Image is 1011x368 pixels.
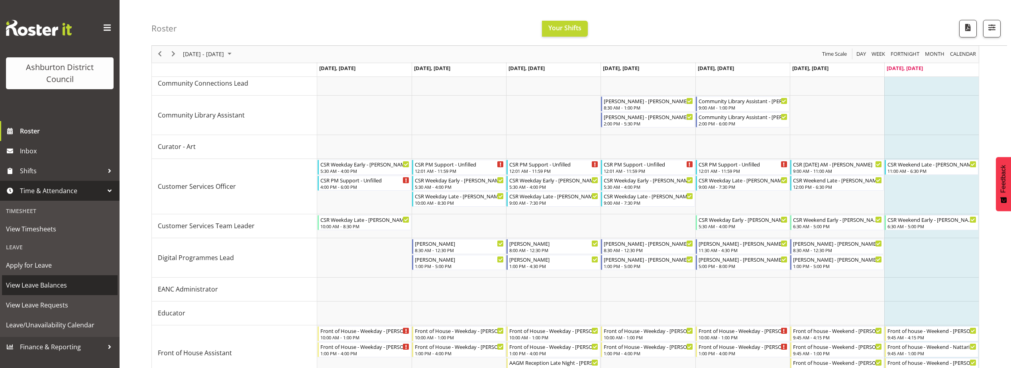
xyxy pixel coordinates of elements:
div: 9:45 AM - 4:15 PM [793,334,882,341]
div: CSR Weekday Late - [PERSON_NAME] [509,192,598,200]
div: Customer Services Team Leader"s event - CSR Weekday Late - Wendy Keepa Begin From Monday, August ... [318,215,411,230]
div: 11:30 AM - 4:30 PM [699,247,787,253]
div: Digital Programmes Lead"s event - Jay - Jay Ladhu Begin From Wednesday, August 13, 2025 at 1:00:0... [506,255,600,270]
div: CSR Weekend Late - [PERSON_NAME] [887,160,976,168]
div: Customer Services Officer"s event - CSR PM Support - Unfilled Begin From Friday, August 15, 2025 ... [696,160,789,175]
div: [PERSON_NAME] [509,255,598,263]
span: Day [856,49,867,59]
div: Front of House Assistant"s event - Front of House - Weekday - Polly Price Begin From Thursday, Au... [601,342,695,357]
div: [PERSON_NAME] [415,255,504,263]
div: CSR Weekday Early - [PERSON_NAME] [699,215,787,223]
div: Front of House Assistant"s event - Front of House - Weekday - Polly Price Begin From Thursday, Au... [601,326,695,341]
div: 8:30 AM - 12:30 PM [415,247,504,253]
div: Customer Services Officer"s event - CSR PM Support - Unfilled Begin From Tuesday, August 12, 2025... [412,160,506,175]
div: Customer Services Team Leader"s event - CSR Weekday Early - Wendy Keepa Begin From Friday, August... [696,215,789,230]
div: Front of House Assistant"s event - Front of House - Weekday - Polly Price Begin From Tuesday, Aug... [412,326,506,341]
div: Customer Services Officer"s event - CSR Weekday Late - Jill Cullimore Begin From Thursday, August... [601,192,695,207]
button: August 2025 [182,49,235,59]
div: Front of House - Weekday - [PERSON_NAME] [699,327,787,335]
div: [PERSON_NAME] - [PERSON_NAME] [793,239,882,247]
div: [PERSON_NAME] - [PERSON_NAME] [604,113,693,121]
div: [PERSON_NAME] - [PERSON_NAME] [793,255,882,263]
div: Front of House Assistant"s event - Front of House - Weekday - Charin Phumcharoen Begin From Monda... [318,326,411,341]
span: Apply for Leave [6,259,114,271]
span: Inbox [20,145,116,157]
div: Community Library Assistant"s event - Stacey Broadbent - Stacey Broadbent Begin From Thursday, Au... [601,112,695,127]
div: Customer Services Officer"s event - CSR PM Support - Unfilled Begin From Monday, August 11, 2025 ... [318,176,411,191]
div: 5:00 PM - 8:00 PM [699,263,787,269]
div: Leave [2,239,118,255]
div: [PERSON_NAME] [509,239,598,247]
div: Front of House Assistant"s event - Front of House - Weekday - Charin Phumcharoen Begin From Monda... [318,342,411,357]
div: Front of House - Weekday - [PERSON_NAME] [415,327,504,335]
div: 9:00 AM - 1:00 PM [699,104,787,111]
span: Feedback [1000,165,1007,193]
div: Digital Programmes Lead"s event - Jay - Jay Ladhu Begin From Tuesday, August 12, 2025 at 8:30:00 ... [412,239,506,254]
span: Educator [158,308,185,318]
div: CSR Weekday Early - [PERSON_NAME] [509,176,598,184]
div: CSR PM Support - Unfilled [320,176,409,184]
div: Digital Programmes Lead"s event - Jay Ladhu - Jay Ladhu Begin From Friday, August 15, 2025 at 11:... [696,239,789,254]
div: Front of house - Weekend - [PERSON_NAME] [887,358,976,366]
button: Filter Shifts [983,20,1001,37]
button: Fortnight [889,49,921,59]
div: 10:00 AM - 1:00 PM [699,334,787,341]
div: Customer Services Team Leader"s event - CSR Weekend Early - Wendy Keepa Begin From Sunday, August... [885,215,978,230]
span: Customer Services Team Leader [158,221,255,231]
img: Rosterit website logo [6,20,72,36]
div: CSR Weekday Early - [PERSON_NAME] [415,176,504,184]
span: Community Connections Lead [158,78,248,88]
div: Community Library Assistant"s event - Community Library Assistant - Stacey Broadbent Begin From F... [696,112,789,127]
div: 1:00 PM - 4:30 PM [509,263,598,269]
div: CSR Weekday Early - [PERSON_NAME] [320,160,409,168]
button: Time Scale [821,49,848,59]
div: CSR PM Support - Unfilled [699,160,787,168]
div: 10:00 AM - 1:00 PM [415,334,504,341]
div: 12:01 AM - 11:59 PM [604,168,693,174]
div: Digital Programmes Lead"s event - Jay Ladhu - Jay Ladhu Begin From Friday, August 15, 2025 at 5:0... [696,255,789,270]
div: Front of House Assistant"s event - Front of House - Weekday - Polly Price Begin From Wednesday, A... [506,326,600,341]
div: 1:00 PM - 4:00 PM [320,350,409,356]
div: CSR Weekday Early - [PERSON_NAME] [604,176,693,184]
td: Digital Programmes Lead resource [152,238,317,278]
div: 10:00 AM - 8:30 PM [320,223,409,229]
div: Customer Services Officer"s event - CSR Weekday Early - Deborah Anderson Begin From Tuesday, Augu... [412,176,506,191]
div: 9:00 AM - 11:00 AM [793,168,882,174]
div: [PERSON_NAME] - [PERSON_NAME] [699,239,787,247]
div: Front of house - Weekend - [PERSON_NAME] [793,343,882,350]
div: 5:30 AM - 4:00 PM [415,184,504,190]
button: Feedback - Show survey [996,157,1011,211]
div: Customer Services Officer"s event - CSR Weekday Early - Deborah Anderson Begin From Thursday, Aug... [601,176,695,191]
div: [PERSON_NAME] - [PERSON_NAME] [604,255,693,263]
div: Customer Services Officer"s event - CSR PM Support - Unfilled Begin From Thursday, August 14, 202... [601,160,695,175]
span: [DATE], [DATE] [698,65,734,72]
div: Community Library Assistant"s event - Stacey Broadbent - Stacey Broadbent Begin From Thursday, Au... [601,96,695,112]
button: Timeline Month [924,49,946,59]
div: CSR Weekday Late - [PERSON_NAME] [699,176,787,184]
span: calendar [949,49,977,59]
button: Next [168,49,179,59]
div: 11:00 AM - 6:30 PM [887,168,976,174]
div: 2:00 PM - 6:00 PM [699,120,787,127]
div: 12:01 AM - 11:59 PM [699,168,787,174]
div: 10:00 AM - 8:30 PM [415,200,504,206]
span: Week [871,49,886,59]
div: 6:30 AM - 5:00 PM [887,223,976,229]
div: Front of House Assistant"s event - Front of House - Weekday - Polly Price Begin From Wednesday, A... [506,342,600,357]
div: [PERSON_NAME] - [PERSON_NAME] [604,97,693,105]
span: Curator - Art [158,142,196,151]
div: 5:30 AM - 4:00 PM [699,223,787,229]
span: Roster [20,125,116,137]
div: 8:30 AM - 1:00 PM [604,104,693,111]
div: previous period [153,46,167,63]
span: View Leave Requests [6,299,114,311]
h4: Roster [151,24,177,33]
span: Front of House Assistant [158,348,232,358]
div: Community Library Assistant - [PERSON_NAME] [699,113,787,121]
div: CSR PM Support - Unfilled [604,160,693,168]
div: 9:00 AM - 7:30 PM [509,200,598,206]
span: EANC Administrator [158,284,218,294]
div: Front of House - Weekday - [PERSON_NAME] [604,343,693,350]
div: 8:30 AM - 12:30 PM [793,247,882,253]
button: Previous [155,49,165,59]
